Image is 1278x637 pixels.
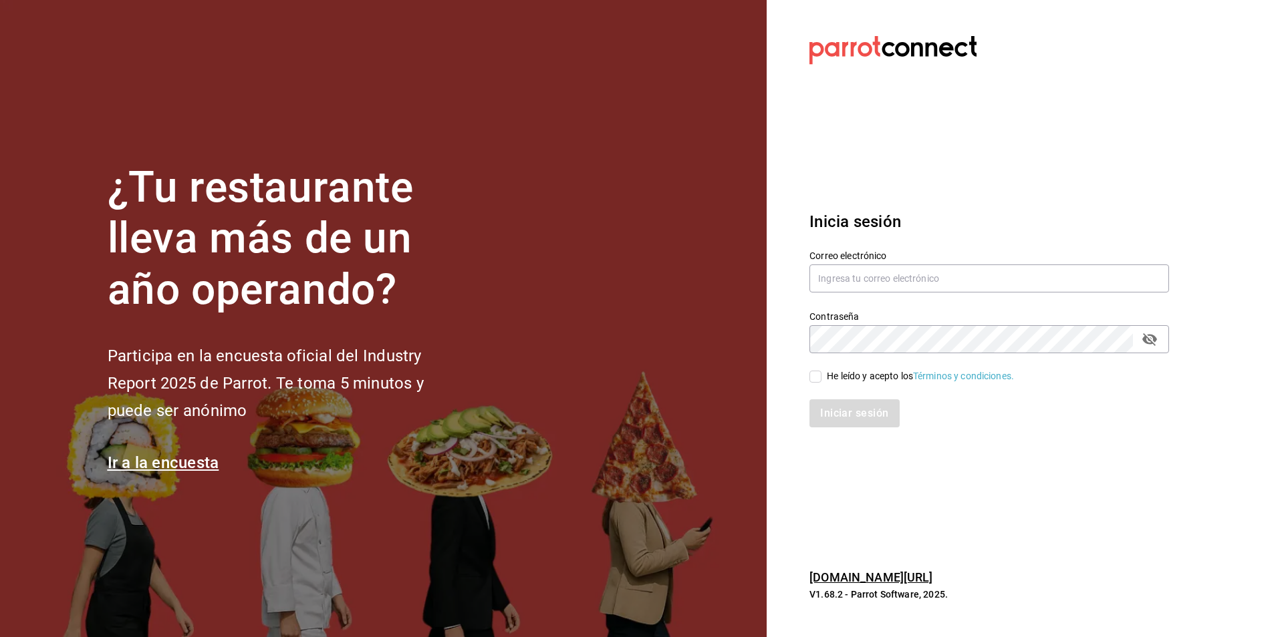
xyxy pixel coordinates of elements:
button: passwordField [1138,328,1161,351]
h2: Participa en la encuesta oficial del Industry Report 2025 de Parrot. Te toma 5 minutos y puede se... [108,343,469,424]
a: [DOMAIN_NAME][URL] [809,570,932,584]
div: He leído y acepto los [827,369,1014,383]
input: Ingresa tu correo electrónico [809,264,1169,292]
a: Ir a la encuesta [108,453,219,472]
a: Términos y condiciones. [913,371,1014,381]
h1: ¿Tu restaurante lleva más de un año operando? [108,162,469,316]
h3: Inicia sesión [809,210,1169,234]
p: V1.68.2 - Parrot Software, 2025. [809,588,1169,601]
label: Correo electrónico [809,250,1169,260]
label: Contraseña [809,311,1169,321]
